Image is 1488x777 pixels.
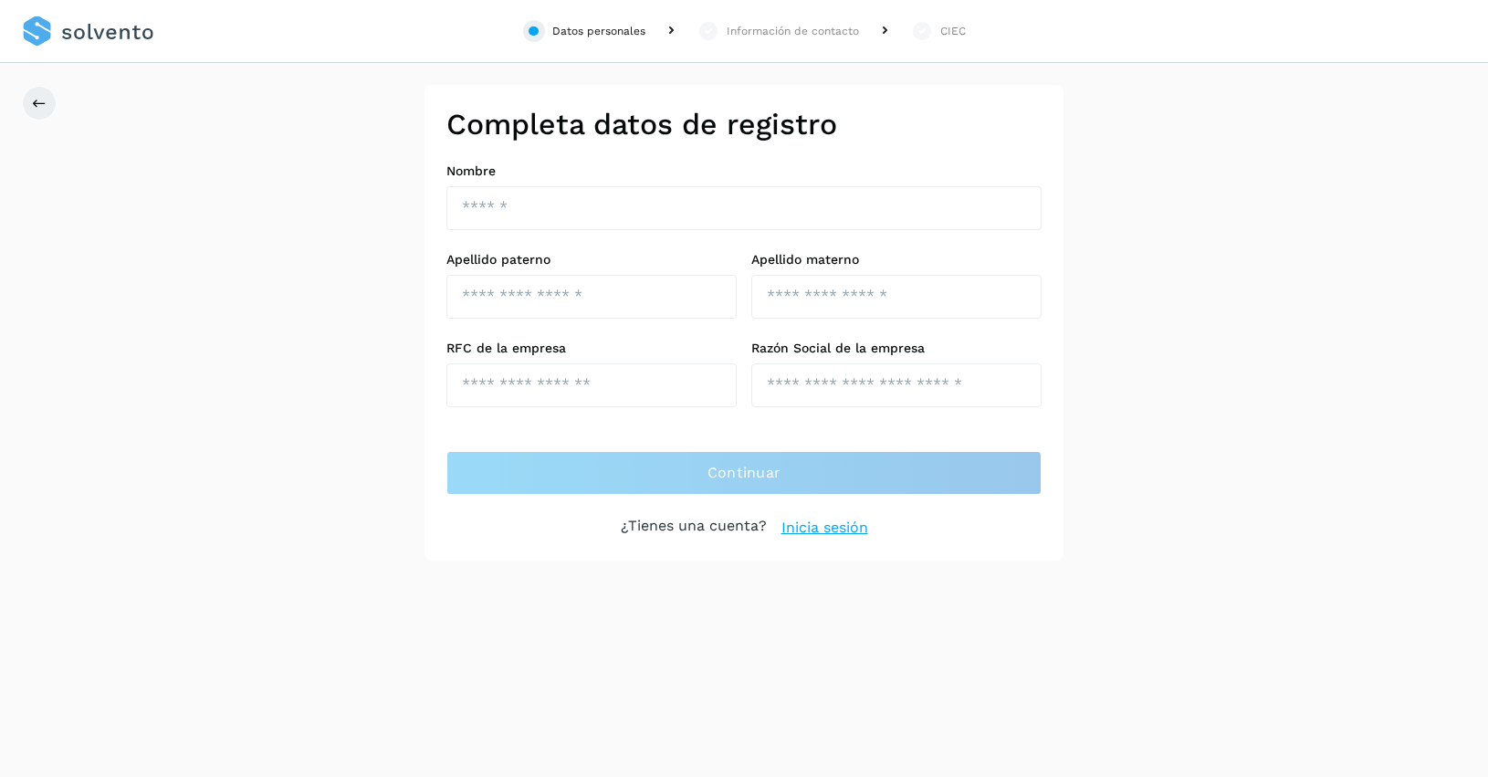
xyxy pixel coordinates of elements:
label: Nombre [446,163,1042,179]
h2: Completa datos de registro [446,107,1042,142]
div: Datos personales [552,23,645,39]
div: Información de contacto [727,23,859,39]
button: Continuar [446,451,1042,495]
label: RFC de la empresa [446,341,737,356]
p: ¿Tienes una cuenta? [621,517,767,539]
label: Apellido materno [751,252,1042,268]
label: Razón Social de la empresa [751,341,1042,356]
a: Inicia sesión [781,517,868,539]
span: Continuar [707,463,781,483]
div: CIEC [940,23,966,39]
label: Apellido paterno [446,252,737,268]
